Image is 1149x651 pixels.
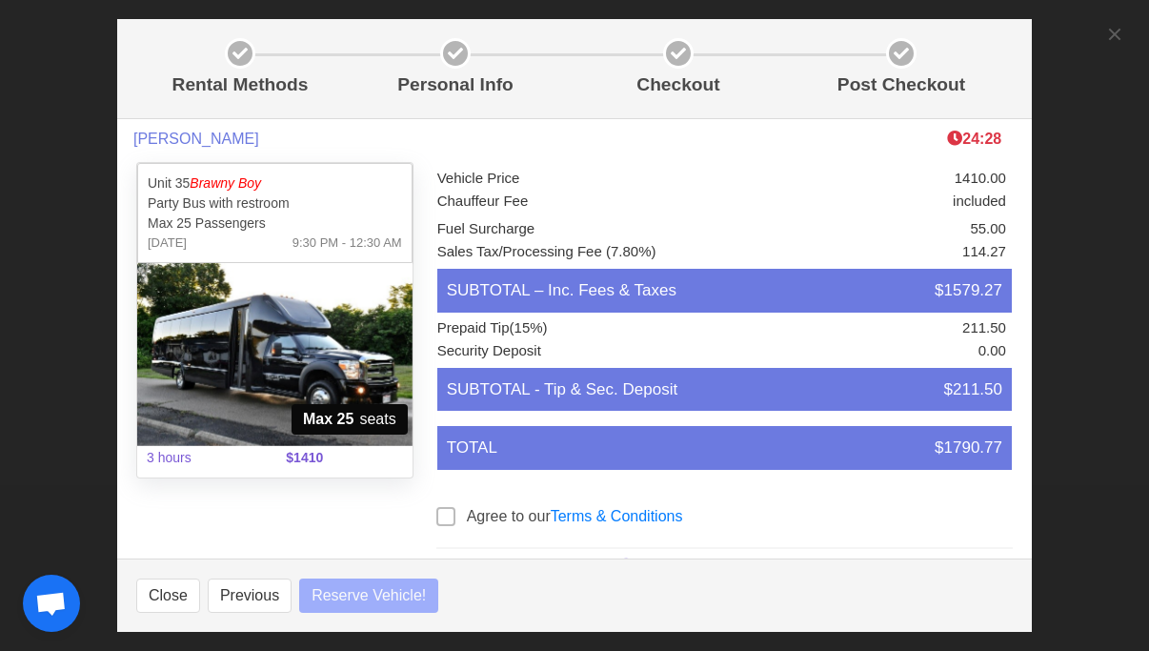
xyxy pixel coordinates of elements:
[736,191,1006,214] li: included
[437,317,736,340] li: Prepaid Tip
[944,377,1002,402] span: $211.50
[797,71,1005,99] p: Post Checkout
[208,579,292,613] button: Previous
[352,71,559,99] p: Personal Info
[437,269,1012,313] li: SUBTOTAL – Inc. Fees & Taxes
[510,319,548,336] span: (15%)
[736,241,1006,264] li: 114.27
[133,130,259,148] span: [PERSON_NAME]
[437,340,736,363] li: Security Deposit
[144,71,336,99] p: Rental Methods
[736,317,1006,340] li: 211.50
[947,131,1001,147] b: 24:28
[148,234,187,253] span: [DATE]
[137,263,413,446] img: 35%2001.jpg
[299,579,438,613] button: Reserve Vehicle!
[148,214,402,234] p: Max 25 Passengers
[935,436,1002,460] span: $1790.77
[437,218,736,241] li: Fuel Surcharge
[148,193,402,214] p: Party Bus with restroom
[935,278,1002,303] span: $1579.27
[645,557,744,580] span: Add New Card
[437,168,736,191] li: Vehicle Price
[574,71,782,99] p: Checkout
[148,173,402,193] p: Unit 35
[303,408,353,431] strong: Max 25
[23,575,80,632] a: Open chat
[312,584,426,607] span: Reserve Vehicle!
[482,557,585,580] span: Choose a Card
[136,579,200,613] button: Close
[736,340,1006,363] li: 0.00
[736,168,1006,191] li: 1410.00
[551,508,683,524] a: Terms & Conditions
[135,437,274,479] span: 3 hours
[437,368,1012,412] li: SUBTOTAL - Tip & Sec. Deposit
[292,234,402,253] span: 9:30 PM - 12:30 AM
[292,404,408,435] span: seats
[736,218,1006,241] li: 55.00
[947,131,1001,147] span: The clock is ticking ⁠— this timer shows how long we'll hold this limo during checkout. If time r...
[190,175,261,191] em: Brawny Boy
[437,191,736,214] li: Chauffeur Fee
[437,241,736,264] li: Sales Tax/Processing Fee (7.80%)
[437,426,1012,470] li: TOTAL
[467,505,683,528] label: Agree to our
